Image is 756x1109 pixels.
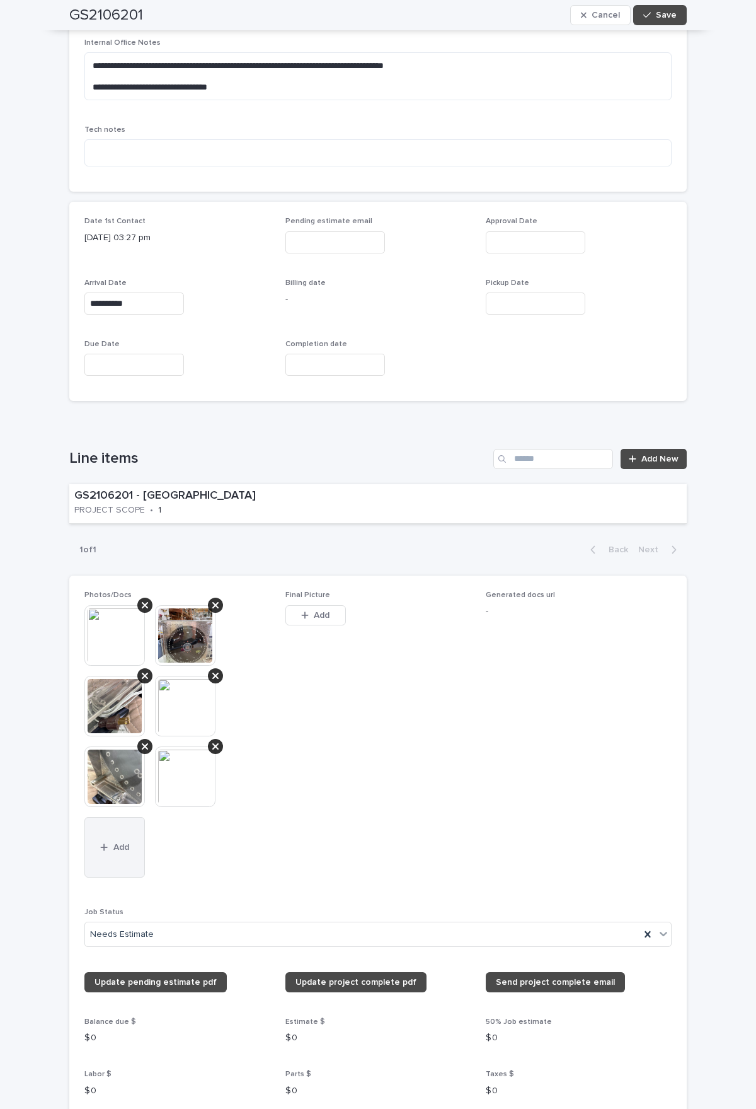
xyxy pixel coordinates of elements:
span: Save [656,11,677,20]
span: Tech notes [84,126,125,134]
a: Update pending estimate pdf [84,972,227,992]
span: Labor $ [84,1071,112,1078]
span: Due Date [84,340,120,348]
span: Arrival Date [84,279,127,287]
span: Balance due $ [84,1018,136,1026]
span: Final Picture [285,591,330,599]
a: GS2106201 - [GEOGRAPHIC_DATA]PROJECT SCOPE•1 [69,484,687,524]
span: Needs Estimate [90,928,154,941]
span: Parts $ [285,1071,311,1078]
a: Send project complete email [486,972,625,992]
span: Next [638,545,666,554]
span: Add [314,611,329,620]
span: Pending estimate email [285,218,372,225]
button: Cancel [570,5,631,25]
span: Date 1st Contact [84,218,146,225]
p: $ 0 [285,1084,471,1098]
a: Add New [621,449,687,469]
p: $ 0 [84,1031,270,1045]
p: - [285,293,471,306]
span: Pickup Date [486,279,529,287]
span: Billing date [285,279,326,287]
span: Job Status [84,909,123,916]
span: 50% Job estimate [486,1018,552,1026]
span: Cancel [592,11,620,20]
p: $ 0 [486,1031,672,1045]
p: $ 0 [486,1084,672,1098]
span: Back [601,545,628,554]
h1: Line items [69,450,488,468]
span: Taxes $ [486,1071,514,1078]
p: GS2106201 - [GEOGRAPHIC_DATA] [74,489,343,503]
p: - [486,605,672,618]
span: Completion date [285,340,347,348]
span: Photos/Docs [84,591,132,599]
span: Add [113,843,129,852]
p: 1 [158,505,161,516]
p: [DATE] 03:27 pm [84,231,270,245]
p: $ 0 [285,1031,471,1045]
input: Search [493,449,613,469]
span: Send project complete email [496,978,615,987]
span: Update pending estimate pdf [94,978,217,987]
p: • [150,505,153,516]
span: Generated docs url [486,591,555,599]
h2: GS2106201 [69,6,143,25]
span: Estimate $ [285,1018,325,1026]
p: $ 0 [84,1084,270,1098]
p: PROJECT SCOPE [74,505,145,516]
button: Save [633,5,687,25]
span: Approval Date [486,218,537,225]
span: Internal Office Notes [84,39,161,47]
span: Update project complete pdf [295,978,416,987]
a: Update project complete pdf [285,972,427,992]
button: Next [633,544,687,555]
span: Add New [641,455,679,463]
button: Back [580,544,633,555]
p: 1 of 1 [69,535,106,566]
button: Add [84,817,145,878]
button: Add [285,605,346,625]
